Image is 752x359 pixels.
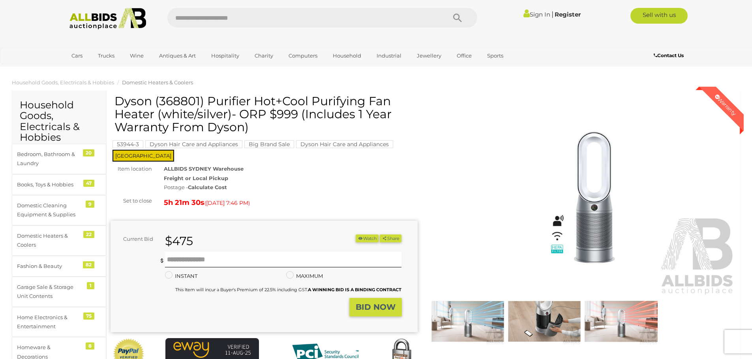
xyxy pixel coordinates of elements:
div: Set to close [105,196,158,205]
span: | [551,10,553,19]
a: Industrial [371,49,407,62]
a: Cars [66,49,88,62]
span: [GEOGRAPHIC_DATA] [113,150,174,162]
a: Jewellery [412,49,446,62]
a: [GEOGRAPHIC_DATA] [66,62,133,75]
b: A WINNING BID IS A BINDING CONTRACT [308,287,401,292]
a: Home Electronics & Entertainment 75 [12,307,106,337]
a: Household [328,49,366,62]
a: Dyson Hair Care and Appliances [296,141,393,147]
a: Domestic Heaters & Coolers 22 [12,225,106,256]
img: Dyson (368801) Purifier Hot+Cool Purifying Fan Heater (white/silver)- ORP $999 (Includes 1 Year W... [585,298,657,345]
a: Wine [125,49,149,62]
div: 75 [83,312,94,320]
a: Sports [482,49,508,62]
a: Trucks [93,49,120,62]
a: Antiques & Art [154,49,201,62]
div: Home Electronics & Entertainment [17,313,82,331]
mark: 53944-3 [113,140,143,148]
h2: Household Goods, Electricals & Hobbies [20,100,98,143]
div: Domestic Cleaning Equipment & Supplies [17,201,82,219]
div: Item location [105,164,158,173]
a: Domestic Cleaning Equipment & Supplies 9 [12,195,106,225]
strong: $475 [165,234,193,248]
a: 53944-3 [113,141,143,147]
div: 1 [87,282,94,289]
mark: Dyson Hair Care and Appliances [296,140,393,148]
strong: 5h 21m 30s [164,198,204,207]
a: Register [555,11,581,18]
div: 9 [86,201,94,208]
strong: Calculate Cost [188,184,227,190]
a: Office [452,49,477,62]
b: Contact Us [654,52,684,58]
a: Books, Toys & Hobbies 47 [12,174,106,195]
mark: Big Brand Sale [244,140,294,148]
img: Dyson (368801) Purifier Hot+Cool Purifying Fan Heater (white/silver)- ORP $999 (Includes 1 Year W... [431,298,504,345]
div: Fashion & Beauty [17,262,82,271]
div: Postage - [164,183,418,192]
div: Warranty [707,87,744,123]
label: MAXIMUM [286,272,323,281]
a: Sell with us [630,8,688,24]
button: Search [438,8,477,28]
span: [DATE] 7:46 PM [206,199,248,206]
div: Books, Toys & Hobbies [17,180,82,189]
strong: Freight or Local Pickup [164,175,228,181]
a: Domestic Heaters & Coolers [122,79,193,86]
div: 82 [83,261,94,268]
small: This Item will incur a Buyer's Premium of 22.5% including GST. [175,287,401,292]
button: BID NOW [349,298,402,316]
strong: ALLBIDS SYDNEY Warehouse [164,166,244,172]
strong: BID NOW [356,302,396,312]
button: Share [380,234,401,243]
a: Bedroom, Bathroom & Laundry 20 [12,144,106,174]
li: Watch this item [356,234,379,243]
div: 8 [86,342,94,350]
a: Household Goods, Electricals & Hobbies [12,79,114,86]
a: Charity [249,49,278,62]
div: Current Bid [111,234,159,244]
div: Bedroom, Bathroom & Laundry [17,150,82,168]
h1: Dyson (368801) Purifier Hot+Cool Purifying Fan Heater (white/silver)- ORP $999 (Includes 1 Year W... [114,95,416,134]
a: Fashion & Beauty 82 [12,256,106,277]
a: Hospitality [206,49,244,62]
a: Sign In [523,11,550,18]
div: 20 [83,149,94,156]
span: ( ) [204,200,250,206]
a: Garage Sale & Storage Unit Contents 1 [12,277,106,307]
a: Dyson Hair Care and Appliances [145,141,242,147]
button: Watch [356,234,379,243]
div: 22 [83,231,94,238]
a: Contact Us [654,51,686,60]
img: Allbids.com.au [65,8,151,30]
mark: Dyson Hair Care and Appliances [145,140,242,148]
div: 47 [83,180,94,187]
a: Computers [283,49,323,62]
label: INSTANT [165,272,197,281]
a: Big Brand Sale [244,141,294,147]
div: Garage Sale & Storage Unit Contents [17,283,82,301]
div: Domestic Heaters & Coolers [17,231,82,250]
img: Dyson (368801) Purifier Hot+Cool Purifying Fan Heater (white/silver)- ORP $999 (Includes 1 Year W... [429,99,737,296]
img: Dyson (368801) Purifier Hot+Cool Purifying Fan Heater (white/silver)- ORP $999 (Includes 1 Year W... [508,298,581,345]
